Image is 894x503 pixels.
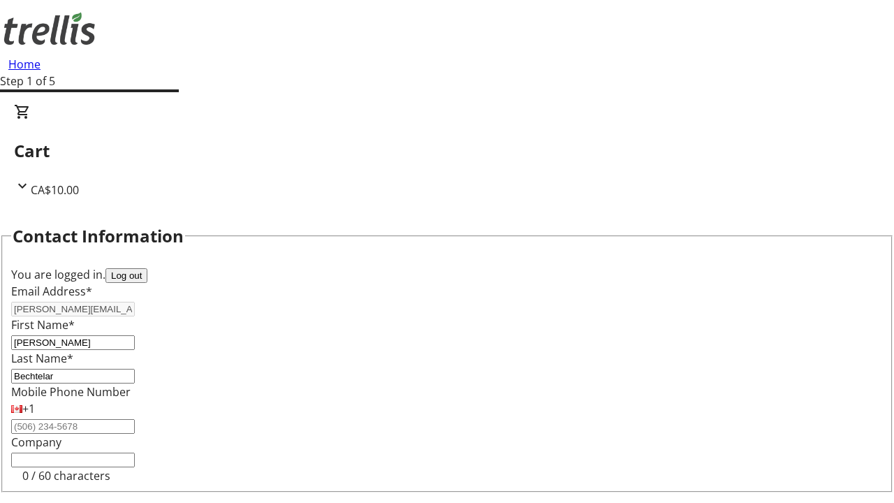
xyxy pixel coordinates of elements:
button: Log out [105,268,147,283]
label: Email Address* [11,284,92,299]
h2: Contact Information [13,224,184,249]
span: CA$10.00 [31,182,79,198]
h2: Cart [14,138,880,163]
div: You are logged in. [11,266,883,283]
tr-character-limit: 0 / 60 characters [22,468,110,483]
label: Company [11,435,61,450]
div: CartCA$10.00 [14,103,880,198]
label: First Name* [11,317,75,333]
label: Last Name* [11,351,73,366]
input: (506) 234-5678 [11,419,135,434]
label: Mobile Phone Number [11,384,131,400]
